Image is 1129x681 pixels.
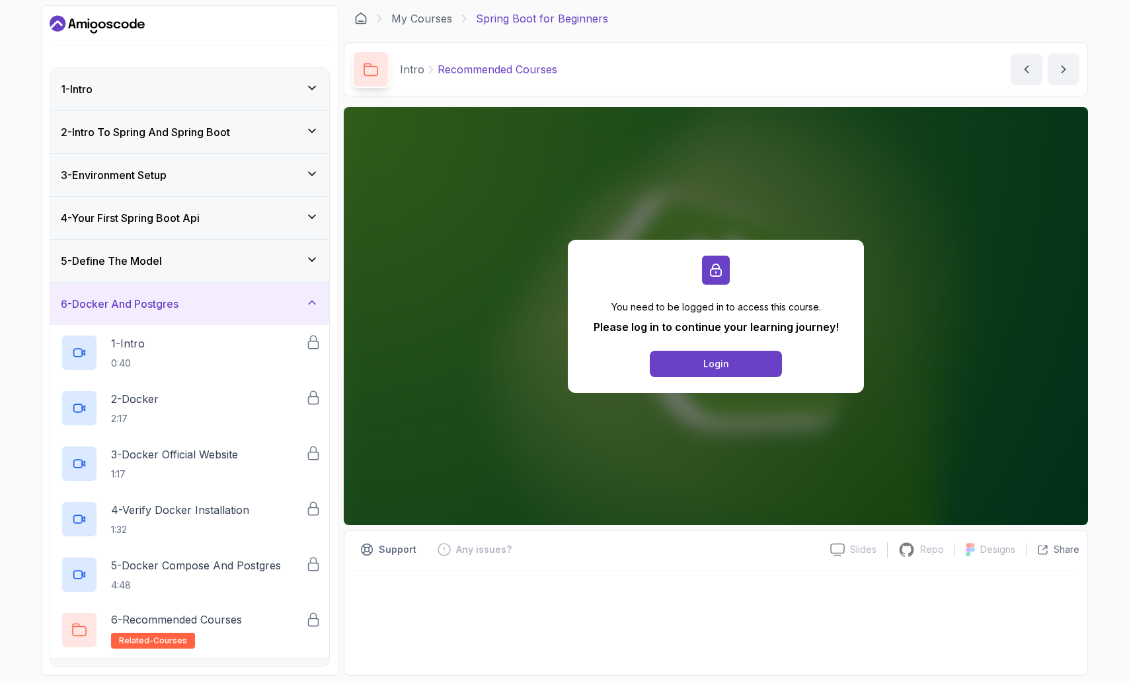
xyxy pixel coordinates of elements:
[111,579,281,592] p: 4:48
[391,11,452,26] a: My Courses
[352,539,424,560] button: Support button
[111,557,281,573] p: 5 - Docker Compose And Postgres
[119,635,187,646] span: related-courses
[61,81,93,97] h3: 1 - Intro
[50,197,329,239] button: 4-Your First Spring Boot Api
[650,351,782,377] button: Login
[850,543,876,556] p: Slides
[400,61,424,77] p: Intro
[111,502,249,518] p: 4 - Verify Docker Installation
[61,296,178,312] h3: 6 - Docker And Postgres
[61,612,319,649] button: 6-Recommended Coursesrelated-courses
[50,14,145,35] a: Dashboard
[703,357,729,371] div: Login
[111,523,249,536] p: 1:32
[594,319,839,335] p: Please log in to continue your learning journey!
[50,68,329,110] button: 1-Intro
[61,124,230,140] h3: 2 - Intro To Spring And Spring Boot
[61,210,200,226] h3: 4 - Your First Spring Boot Api
[61,167,167,183] h3: 3 - Environment Setup
[111,447,238,462] p: 3 - Docker Official Website
[111,357,145,370] p: 0:40
[594,301,839,314] p: You need to be logged in to access this course.
[50,154,329,196] button: 3-Environment Setup
[1026,543,1079,556] button: Share
[980,543,1015,556] p: Designs
[920,543,944,556] p: Repo
[50,283,329,325] button: 6-Docker And Postgres
[61,334,319,371] button: 1-Intro0:40
[456,543,512,556] p: Any issues?
[111,336,145,351] p: 1 - Intro
[354,12,368,25] a: Dashboard
[111,412,159,425] p: 2:17
[61,445,319,482] button: 3-Docker Official Website1:17
[111,612,242,627] p: 6 - Recommended Courses
[1011,54,1042,85] button: previous content
[1048,54,1079,85] button: next content
[1054,543,1079,556] p: Share
[438,61,557,77] p: Recommended Courses
[50,240,329,282] button: 5-Define The Model
[61,253,162,269] h3: 5 - Define The Model
[476,11,608,26] p: Spring Boot for Beginners
[111,468,238,481] p: 1:17
[61,390,319,427] button: 2-Docker2:17
[61,556,319,593] button: 5-Docker Compose And Postgres4:48
[61,501,319,538] button: 4-Verify Docker Installation1:32
[50,111,329,153] button: 2-Intro To Spring And Spring Boot
[379,543,416,556] p: Support
[111,391,159,407] p: 2 - Docker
